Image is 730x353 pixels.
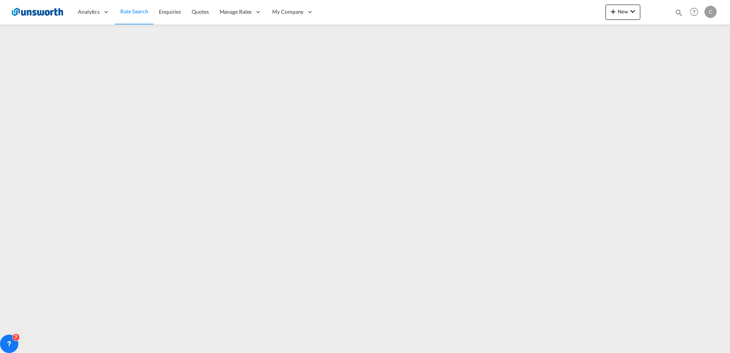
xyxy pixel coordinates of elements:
[11,3,63,21] img: 3748d800213711f08852f18dcb6d8936.jpg
[606,5,640,20] button: icon-plus 400-fgNewicon-chevron-down
[704,6,717,18] div: C
[609,8,637,15] span: New
[120,8,148,15] span: Rate Search
[675,8,683,17] md-icon: icon-magnify
[609,7,618,16] md-icon: icon-plus 400-fg
[688,5,701,18] span: Help
[688,5,704,19] div: Help
[272,8,304,16] span: My Company
[192,8,208,15] span: Quotes
[220,8,252,16] span: Manage Rates
[159,8,181,15] span: Enquiries
[628,7,637,16] md-icon: icon-chevron-down
[78,8,100,16] span: Analytics
[675,8,683,20] div: icon-magnify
